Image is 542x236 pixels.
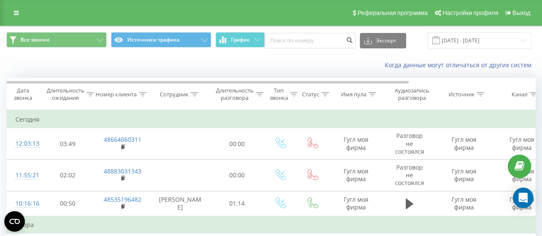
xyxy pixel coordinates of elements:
[302,91,319,98] div: Статус
[360,33,406,48] button: Экспорт
[111,32,211,48] button: Источники трафика
[150,191,210,216] td: [PERSON_NAME]
[231,37,250,43] span: График
[435,159,493,191] td: Гугл моя фирма
[328,128,384,160] td: Гугл моя фирма
[357,9,428,16] span: Реферальная программа
[513,188,533,208] div: Open Intercom Messenger
[210,159,264,191] td: 00:00
[265,33,356,48] input: Поиск по номеру
[395,163,424,187] span: Разговор не состоялся
[210,128,264,160] td: 00:00
[104,135,141,143] a: 48664060311
[435,191,493,216] td: Гугл моя фирма
[96,91,137,98] div: Номер клиента
[512,9,530,16] span: Выход
[41,159,95,191] td: 02:02
[21,36,49,43] span: Все звонки
[7,87,39,102] div: Дата звонка
[395,131,424,155] span: Разговор не состоялся
[41,128,95,160] td: 03:49
[435,128,493,160] td: Гугл моя фирма
[216,32,265,48] button: График
[15,135,33,152] div: 12:03:13
[6,32,107,48] button: Все звонки
[104,195,141,203] a: 48535196482
[391,87,433,102] div: Аудиозапись разговора
[270,87,288,102] div: Тип звонка
[160,91,189,98] div: Сотрудник
[216,87,254,102] div: Длительность разговора
[443,9,498,16] span: Настройки профиля
[15,167,33,184] div: 11:55:21
[41,191,95,216] td: 00:50
[341,91,366,98] div: Имя пула
[15,195,33,212] div: 10:16:16
[4,211,25,232] button: Open CMP widget
[210,191,264,216] td: 01:14
[449,91,475,98] div: Источник
[47,87,84,102] div: Длительность ожидания
[512,91,527,98] div: Канал
[104,167,141,175] a: 48883031343
[328,159,384,191] td: Гугл моя фирма
[385,61,536,69] a: Когда данные могут отличаться от других систем
[328,191,384,216] td: Гугл моя фирма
